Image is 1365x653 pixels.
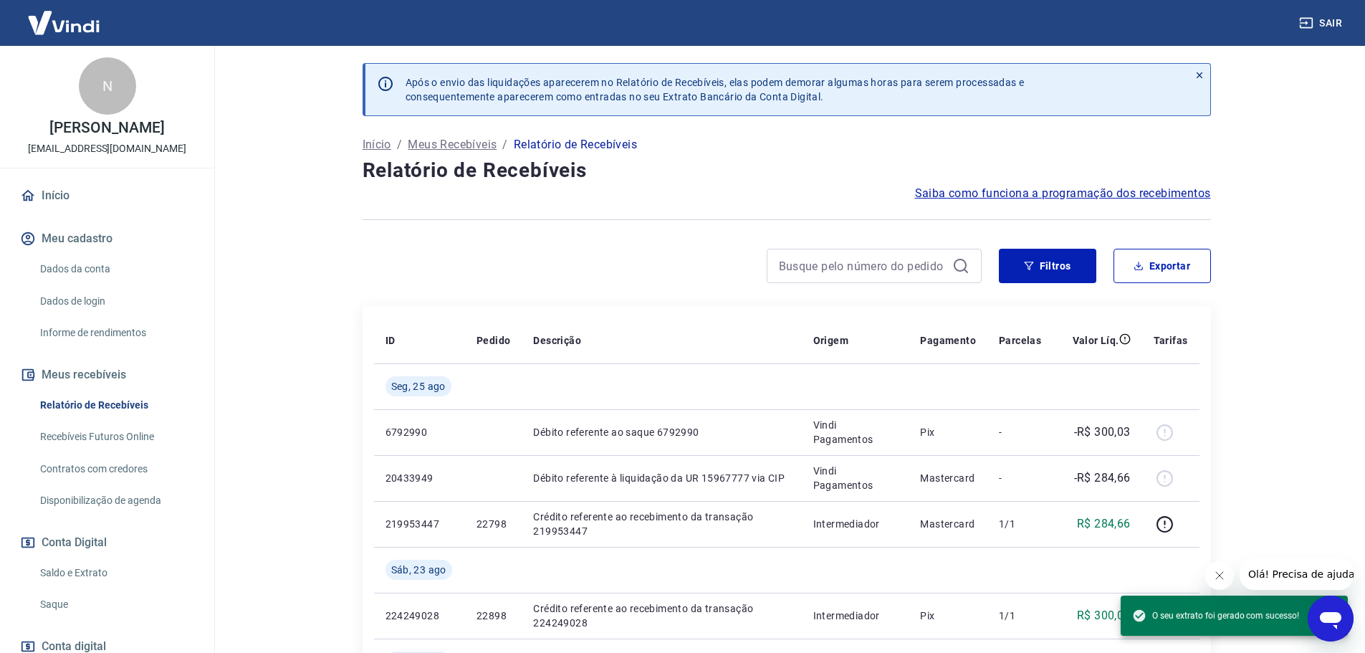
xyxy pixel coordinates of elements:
p: Débito referente à liquidação da UR 15967777 via CIP [533,471,790,485]
a: Recebíveis Futuros Online [34,422,197,452]
p: Tarifas [1154,333,1188,348]
button: Sair [1296,10,1348,37]
p: Pix [920,609,976,623]
p: 1/1 [999,517,1041,531]
p: Débito referente ao saque 6792990 [533,425,790,439]
button: Meus recebíveis [17,359,197,391]
button: Filtros [999,249,1096,283]
p: Descrição [533,333,581,348]
a: Saldo e Extrato [34,558,197,588]
button: Exportar [1113,249,1211,283]
a: Contratos com credores [34,454,197,484]
p: Origem [813,333,848,348]
p: - [999,425,1041,439]
h4: Relatório de Recebíveis [363,156,1211,185]
p: [EMAIL_ADDRESS][DOMAIN_NAME] [28,141,186,156]
button: Meu cadastro [17,223,197,254]
iframe: Botão para abrir a janela de mensagens [1308,596,1354,642]
p: Vindi Pagamentos [813,418,898,447]
a: Dados de login [34,287,197,316]
p: / [502,136,507,153]
a: Início [17,180,197,211]
a: Informe de rendimentos [34,318,197,348]
p: - [999,471,1041,485]
input: Busque pelo número do pedido [779,255,947,277]
p: Mastercard [920,471,976,485]
iframe: Fechar mensagem [1205,561,1234,590]
p: [PERSON_NAME] [49,120,164,135]
a: Dados da conta [34,254,197,284]
span: O seu extrato foi gerado com sucesso! [1132,609,1299,623]
p: ID [385,333,396,348]
p: 1/1 [999,609,1041,623]
p: Intermediador [813,517,898,531]
p: 22898 [476,609,510,623]
p: 20433949 [385,471,454,485]
a: Disponibilização de agenda [34,486,197,515]
p: Parcelas [999,333,1041,348]
a: Início [363,136,391,153]
p: -R$ 300,03 [1074,424,1131,441]
p: 219953447 [385,517,454,531]
div: N [79,57,136,115]
p: R$ 284,66 [1077,515,1131,533]
p: Mastercard [920,517,976,531]
a: Meus Recebíveis [408,136,497,153]
a: Saque [34,590,197,619]
button: Conta Digital [17,527,197,558]
p: Pix [920,425,976,439]
p: Crédito referente ao recebimento da transação 219953447 [533,510,790,538]
p: 6792990 [385,425,454,439]
p: Vindi Pagamentos [813,464,898,492]
p: Pagamento [920,333,976,348]
p: Valor Líq. [1073,333,1119,348]
span: Seg, 25 ago [391,379,446,394]
p: Crédito referente ao recebimento da transação 224249028 [533,601,790,630]
p: Após o envio das liquidações aparecerem no Relatório de Recebíveis, elas podem demorar algumas ho... [406,75,1025,104]
span: Olá! Precisa de ajuda? [9,10,120,22]
span: Sáb, 23 ago [391,563,446,577]
p: / [397,136,402,153]
p: 224249028 [385,609,454,623]
img: Vindi [17,1,110,44]
p: R$ 300,03 [1077,607,1131,624]
p: -R$ 284,66 [1074,470,1131,487]
p: 22798 [476,517,510,531]
a: Saiba como funciona a programação dos recebimentos [915,185,1211,202]
p: Relatório de Recebíveis [514,136,637,153]
a: Relatório de Recebíveis [34,391,197,420]
iframe: Mensagem da empresa [1240,558,1354,590]
p: Pedido [476,333,510,348]
p: Intermediador [813,609,898,623]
